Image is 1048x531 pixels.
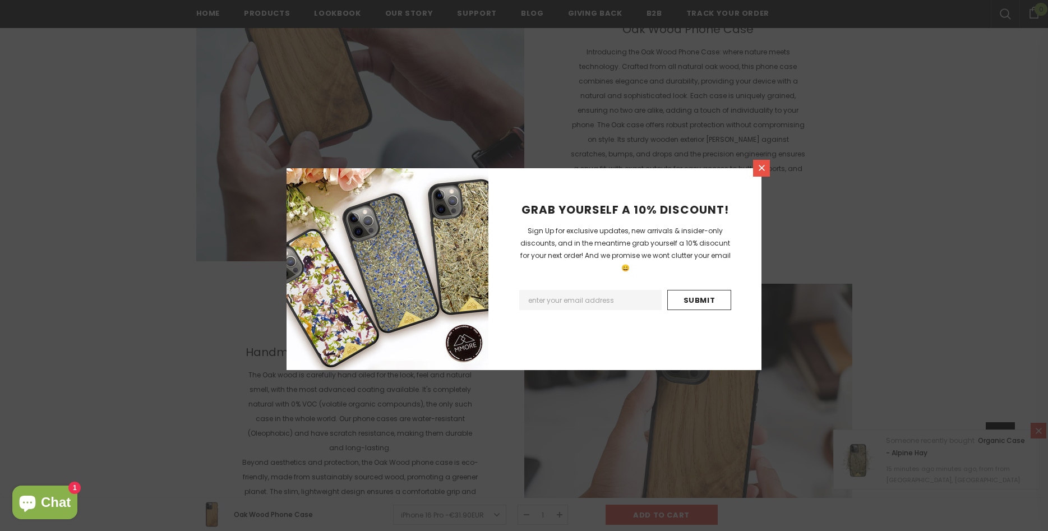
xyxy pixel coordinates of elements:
[667,290,731,310] input: Submit
[521,202,729,218] span: GRAB YOURSELF A 10% DISCOUNT!
[520,226,731,273] span: Sign Up for exclusive updates, new arrivals & insider-only discounts, and in the meantime grab yo...
[9,486,81,522] inbox-online-store-chat: Shopify online store chat
[519,290,662,310] input: Email Address
[753,160,770,177] a: Close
